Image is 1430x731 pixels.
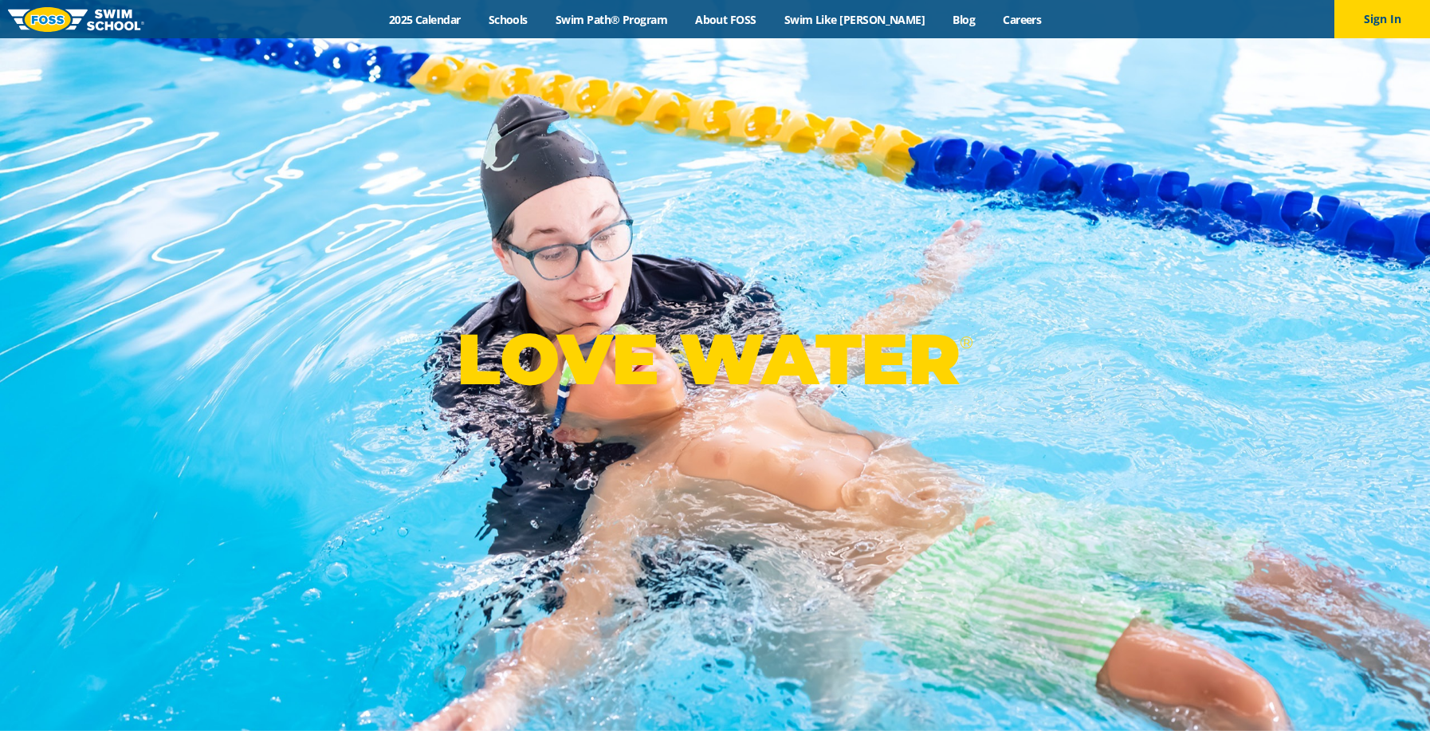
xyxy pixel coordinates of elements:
a: About FOSS [682,12,771,27]
p: LOVE WATER [457,316,972,402]
a: Swim Path® Program [541,12,681,27]
img: FOSS Swim School Logo [8,7,144,32]
a: Careers [989,12,1055,27]
a: Blog [939,12,989,27]
a: 2025 Calendar [375,12,474,27]
sup: ® [960,332,972,352]
a: Swim Like [PERSON_NAME] [770,12,939,27]
a: Schools [474,12,541,27]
